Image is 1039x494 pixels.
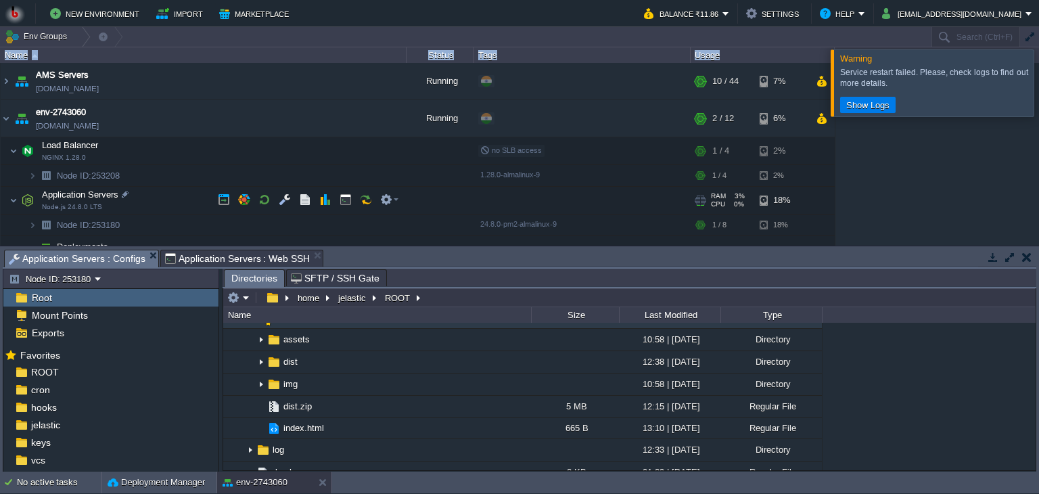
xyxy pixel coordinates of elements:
div: Usage [691,47,834,63]
span: 3% [731,192,745,200]
span: 1.28.0-almalinux-9 [480,171,540,179]
img: AMDAwAAAACH5BAEAAAAALAAAAAABAAEAAAICRAEAOw== [256,352,267,373]
div: Tags [475,47,690,63]
span: Application Servers [41,189,120,200]
div: Service restart failed. Please, check logs to find out more details. [840,67,1030,89]
div: Name [225,307,531,323]
div: 1 / 4 [712,137,729,164]
span: Node ID: [57,220,91,230]
button: Balance ₹11.86 [644,5,722,22]
div: Directory [720,439,822,460]
a: Root [29,292,54,304]
a: dist.zip [281,401,314,412]
div: 12:15 | [DATE] [619,396,720,417]
button: Help [820,5,858,22]
a: dist [281,356,300,367]
div: Regular File [720,462,822,482]
a: index.html [281,422,326,434]
a: cron [28,384,52,396]
span: Deployments [55,241,110,252]
span: img [281,378,300,390]
button: [EMAIL_ADDRESS][DOMAIN_NAME] [882,5,1025,22]
img: AMDAwAAAACH5BAEAAAAALAAAAAABAAEAAAICRAEAOw== [256,466,271,480]
img: AMDAwAAAACH5BAEAAAAALAAAAAABAAEAAAICRAEAOw== [256,374,267,395]
a: [DOMAIN_NAME] [36,82,99,95]
button: Node ID: 253180 [9,273,95,285]
span: env-2743060 [36,106,86,119]
span: 253208 [55,170,122,181]
div: Directory [720,329,822,350]
span: Node ID: [57,171,91,181]
span: ROOT [28,366,61,378]
span: Favorites [18,349,62,361]
img: AMDAwAAAACH5BAEAAAAALAAAAAABAAEAAAICRAEAOw== [267,421,281,436]
div: 12:33 | [DATE] [619,439,720,460]
button: home [296,292,323,304]
div: 2% [760,165,804,186]
a: Exports [29,327,66,339]
div: 10:58 | [DATE] [619,329,720,350]
span: Warning [840,53,872,64]
button: New Environment [50,5,143,22]
div: 1 / 4 [712,165,726,186]
span: 24.8.0-pm2-almalinux-9 [480,220,557,228]
a: [DOMAIN_NAME] [36,119,99,133]
button: Settings [746,5,803,22]
span: no SLB access [480,146,542,154]
div: 01:29 | [DATE] [619,462,720,482]
button: Import [156,5,207,22]
img: AMDAwAAAACH5BAEAAAAALAAAAAABAAEAAAICRAEAOw== [18,187,37,214]
img: AMDAwAAAACH5BAEAAAAALAAAAAABAAEAAAICRAEAOw== [256,396,267,417]
img: AMDAwAAAACH5BAEAAAAALAAAAAABAAEAAAICRAEAOw== [267,355,281,369]
div: 1 / 8 [712,215,726,235]
a: AMS Servers [36,68,89,82]
span: Application Servers : Web SSH [165,250,310,267]
button: Marketplace [219,5,293,22]
span: jelastic [28,419,62,431]
img: AMDAwAAAACH5BAEAAAAALAAAAAABAAEAAAICRAEAOw== [28,165,37,186]
img: AMDAwAAAACH5BAEAAAAALAAAAAABAAEAAAICRAEAOw== [18,137,37,164]
span: 253180 [55,219,122,231]
img: AMDAwAAAACH5BAEAAAAALAAAAAABAAEAAAICRAEAOw== [37,165,55,186]
a: Node ID:253208 [55,170,122,181]
span: hooks [28,401,59,413]
div: Running [407,63,474,99]
div: 10 / 44 [712,63,739,99]
span: RAM [711,192,726,200]
button: Deployment Manager [108,476,205,489]
div: 2 KB [531,462,619,482]
div: 18% [760,215,804,235]
input: Click to enter the path [223,288,1036,307]
button: ROOT [383,292,413,304]
a: assets [281,334,312,345]
button: env-2743060 [223,476,287,489]
img: AMDAwAAAACH5BAEAAAAALAAAAAABAAEAAAICRAEAOw== [267,332,281,347]
img: AMDAwAAAACH5BAEAAAAALAAAAAABAAEAAAICRAEAOw== [256,418,267,439]
div: Status [407,47,474,63]
a: Mount Points [29,309,90,321]
div: Size [532,307,619,323]
span: Directories [231,270,277,287]
div: Type [722,307,822,323]
img: Bitss Techniques [5,3,25,24]
a: Load BalancerNGINX 1.28.0 [41,140,100,150]
div: 665 B [531,418,619,439]
a: keys [28,436,53,449]
img: AMDAwAAAACH5BAEAAAAALAAAAAABAAEAAAICRAEAOw== [245,462,256,482]
span: SFTP / SSH Gate [291,270,379,286]
div: Name [1,47,406,63]
a: vcs [28,454,47,466]
div: Directory [720,351,822,372]
a: Node ID:253180 [55,219,122,231]
span: .bashrc [271,466,304,478]
span: NGINX 1.28.0 [42,154,86,162]
span: ROOT [271,311,300,323]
